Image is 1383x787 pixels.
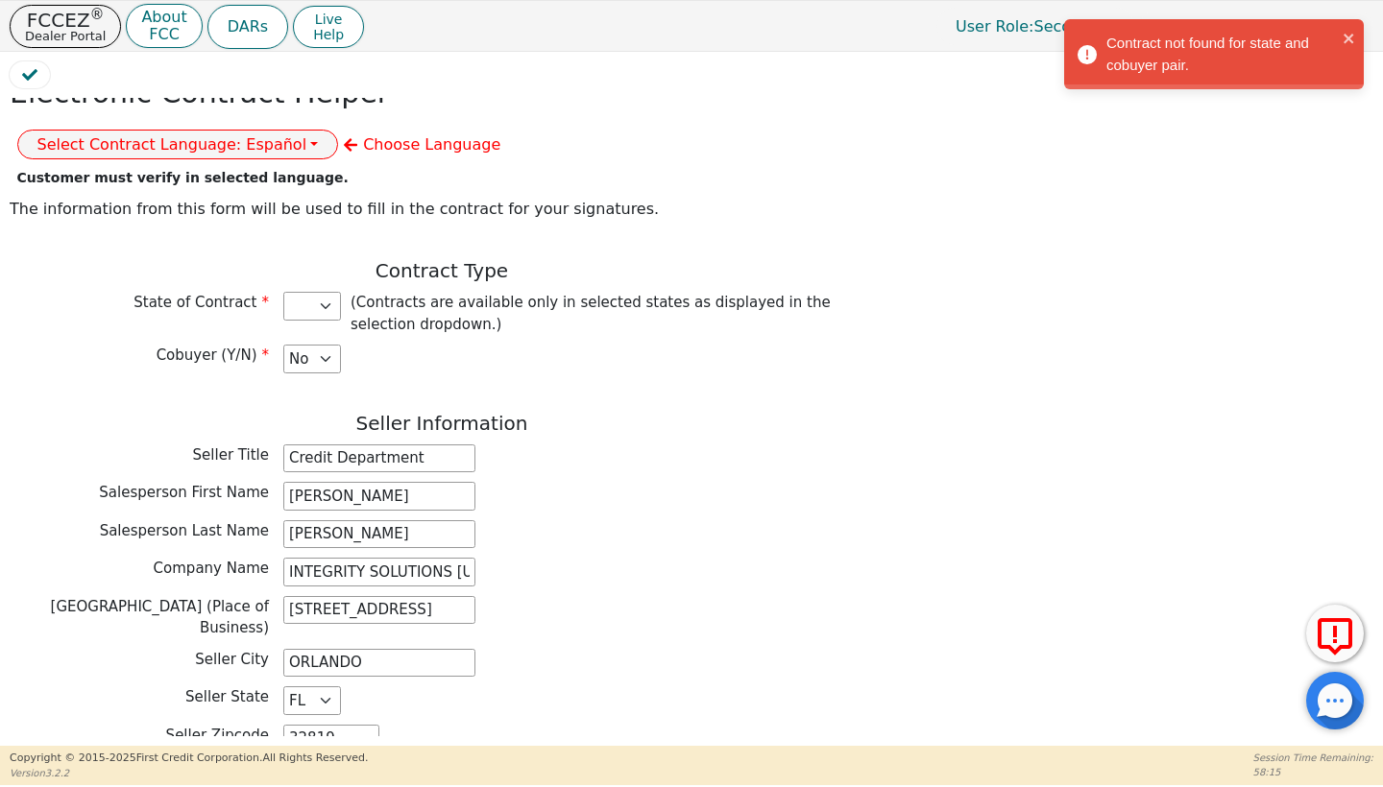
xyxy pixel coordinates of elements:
[10,198,874,221] p: The information from this form will be used to fill in the contract for your signatures.
[1253,765,1373,779] p: 58:15
[193,446,269,464] span: Seller Title
[207,5,288,49] button: DARs
[313,12,344,27] span: Live
[185,688,269,705] span: Seller State
[313,27,344,42] span: Help
[141,10,186,25] p: About
[262,751,368,764] span: All Rights Reserved.
[166,727,269,744] span: Seller Zipcode
[1253,751,1373,765] p: Session Time Remaining:
[17,168,339,188] div: Customer must verify in selected language.
[10,751,368,767] p: Copyright © 2015- 2025 First Credit Corporation.
[10,766,368,780] p: Version 3.2.2
[10,5,121,48] button: FCCEZ®Dealer Portal
[51,598,269,637] span: [GEOGRAPHIC_DATA] (Place of Business)
[141,27,186,42] p: FCC
[195,651,269,668] span: Seller City
[17,130,339,159] button: Select Contract Language: Español
[363,135,500,154] span: Choose Language
[936,8,1134,45] p: Secondary
[1306,605,1364,662] button: Report Error to FCC
[154,560,269,577] span: Company Name
[99,484,269,501] span: Salesperson First Name
[956,17,1033,36] span: User Role :
[351,292,864,335] p: (Contracts are available only in selected states as displayed in the selection dropdown.)
[293,6,364,48] button: LiveHelp
[10,412,874,435] h3: Seller Information
[1343,27,1356,49] button: close
[126,4,202,49] button: AboutFCC
[283,444,475,473] input: Salesperson
[10,61,50,88] button: Review Contract
[1106,33,1337,76] div: Contract not found for state and cobuyer pair.
[25,30,106,42] p: Dealer Portal
[90,6,105,23] sup: ®
[25,11,106,30] p: FCCEZ
[157,346,269,364] span: Cobuyer (Y/N)
[100,522,269,539] span: Salesperson Last Name
[133,294,269,311] span: State of Contract
[936,8,1134,45] a: User Role:Secondary
[283,725,379,753] input: EX: 90210
[10,259,874,282] h3: Contract Type
[1139,12,1373,41] button: 4398A:[PERSON_NAME]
